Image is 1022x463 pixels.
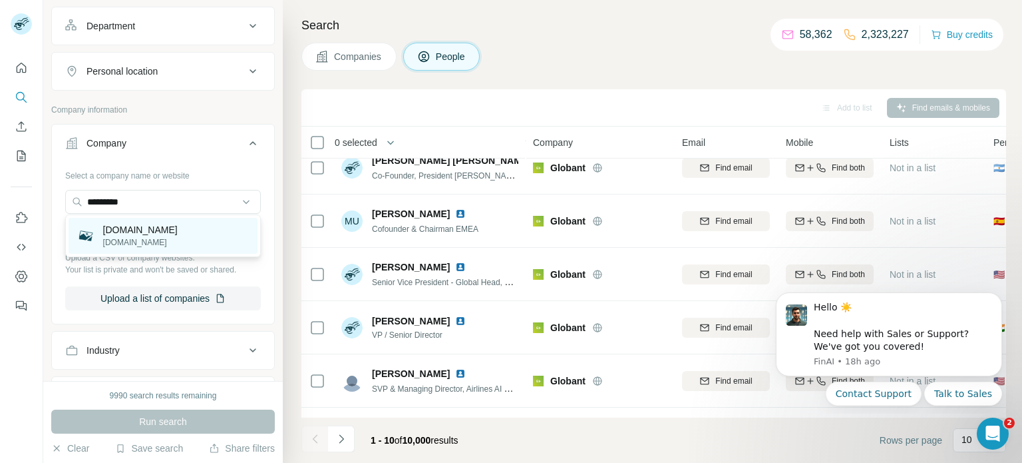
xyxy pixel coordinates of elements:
span: 2 [1004,418,1015,428]
button: Find email [682,371,770,391]
span: Find both [832,268,865,280]
span: [PERSON_NAME] [372,260,450,274]
div: Personal location [86,65,158,78]
img: Avatar [341,370,363,392]
p: [DOMAIN_NAME] [103,223,178,236]
button: My lists [11,144,32,168]
span: [PERSON_NAME] [372,207,450,221]
button: Feedback [11,294,32,318]
button: Use Surfe on LinkedIn [11,206,32,230]
img: Logo of Globant [533,163,544,173]
img: Logo of Globant [533,269,544,280]
div: 9990 search results remaining [110,390,217,402]
span: Rows per page [880,434,942,447]
p: 2,323,227 [862,27,909,43]
span: 🇦🇷 [993,161,1005,175]
span: Globant [550,161,586,175]
span: of [395,435,403,446]
div: Department [86,19,135,33]
h4: Search [301,16,1006,35]
span: [PERSON_NAME] [372,367,450,380]
img: Logo of Globant [533,376,544,386]
span: Find email [715,322,752,334]
p: 10 [961,433,972,446]
div: MU [341,211,363,232]
button: Navigate to next page [328,426,355,452]
button: Find both [786,264,874,284]
button: Upload a list of companies [65,286,261,310]
span: Email [682,136,705,149]
button: Clear [51,442,89,455]
p: Upload a CSV of company websites. [65,252,261,264]
button: Find email [682,158,770,178]
span: Globant [550,215,586,228]
span: results [371,435,458,446]
button: Dashboard [11,264,32,288]
span: Senior Vice President - Global Head, Salesforce Studio [372,276,567,287]
span: [PERSON_NAME] [372,314,450,328]
span: Globant [550,321,586,334]
button: Buy credits [931,25,993,44]
span: SVP & Managing Director, Airlines AI Studio [372,383,527,394]
iframe: Intercom notifications message [756,281,1022,414]
button: Find both [786,158,874,178]
span: 🇺🇸 [993,268,1005,281]
button: Find both [786,211,874,231]
span: People [436,50,466,63]
span: Find email [715,375,752,387]
p: 58,362 [800,27,832,43]
span: Cofounder & Chairman EMEA [372,225,478,234]
div: Company [86,137,126,150]
button: Find email [682,211,770,231]
img: LinkedIn logo [455,209,466,219]
button: Industry [52,334,274,366]
button: Company [52,127,274,165]
img: LinkedIn logo [455,316,466,326]
button: Find email [682,318,770,338]
span: Lists [890,136,909,149]
img: Logo of Globant [533,322,544,333]
span: Not in a list [890,269,936,280]
span: Not in a list [890,216,936,227]
p: Your list is private and won't be saved or shared. [65,264,261,276]
span: Not in a list [890,163,936,173]
button: Find email [682,264,770,284]
button: Search [11,85,32,109]
span: Companies [334,50,383,63]
span: Mobile [786,136,813,149]
span: 🇪🇸 [993,215,1005,228]
span: 10,000 [403,435,431,446]
img: LinkedIn logo [455,368,466,379]
p: Company information [51,104,275,116]
iframe: Intercom live chat [977,418,1009,450]
span: Find both [832,162,865,174]
img: Avatar [341,317,363,338]
span: Co-Founder, President [PERSON_NAME], President [PERSON_NAME] [372,170,626,181]
button: Use Surfe API [11,235,32,259]
span: 0 selected [335,136,377,149]
img: LinkedIn logo [455,262,466,272]
p: [DOMAIN_NAME] [103,236,178,248]
img: Avatar [341,157,363,179]
div: Select a company name or website [65,165,261,182]
span: Company [533,136,573,149]
div: Industry [86,344,120,357]
span: VP / Senior Director [372,329,471,341]
button: Department [52,10,274,42]
span: [PERSON_NAME] [PERSON_NAME] [372,154,531,167]
button: Personal location [52,55,274,87]
span: 1 - 10 [371,435,395,446]
span: Find both [832,215,865,227]
img: radiks.uz [77,227,95,245]
span: Globant [550,374,586,388]
span: Find email [715,215,752,227]
button: Save search [115,442,183,455]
